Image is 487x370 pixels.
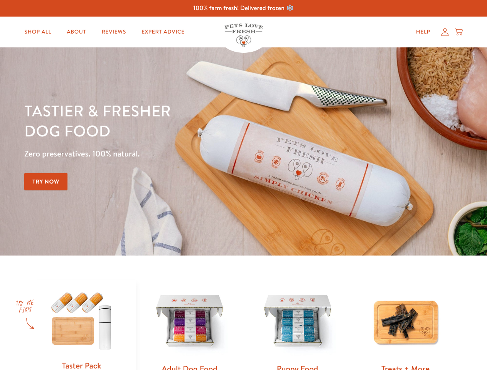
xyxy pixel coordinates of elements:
a: Expert Advice [135,24,191,40]
a: Shop All [18,24,57,40]
img: Pets Love Fresh [224,24,263,47]
a: Reviews [95,24,132,40]
a: Try Now [24,173,67,190]
h1: Tastier & fresher dog food [24,101,317,141]
p: Zero preservatives. 100% natural. [24,147,317,161]
a: About [61,24,92,40]
a: Help [410,24,436,40]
